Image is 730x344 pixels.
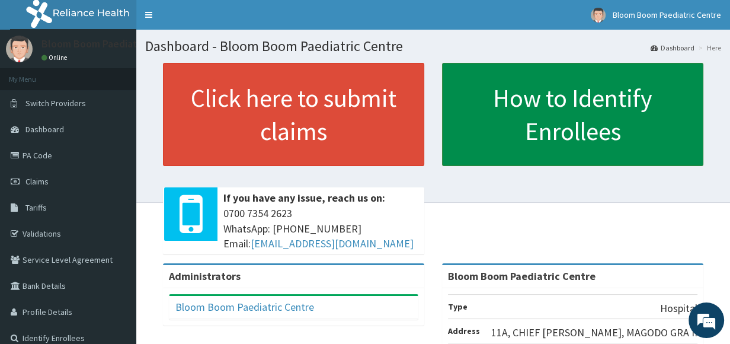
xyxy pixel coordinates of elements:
a: Bloom Boom Paediatric Centre [175,300,314,314]
span: Tariffs [25,202,47,213]
span: Bloom Boom Paediatric Centre [613,9,721,20]
p: Hospital [660,301,697,316]
span: Claims [25,176,49,187]
strong: Bloom Boom Paediatric Centre [448,269,595,283]
a: How to Identify Enrollees [442,63,703,166]
div: Minimize live chat window [194,6,223,34]
b: Type [448,301,468,312]
textarea: Type your message and hit 'Enter' [6,223,226,265]
b: If you have any issue, reach us on: [223,191,385,205]
img: d_794563401_company_1708531726252_794563401 [22,59,48,89]
h1: Dashboard - Bloom Boom Paediatric Centre [145,39,721,54]
p: 11A, CHIEF [PERSON_NAME], MAGODO GRA II [491,325,697,340]
a: Dashboard [651,43,694,53]
b: Address [448,326,480,336]
span: Dashboard [25,124,64,135]
span: We're online! [69,99,164,219]
img: User Image [6,36,33,62]
span: 0700 7354 2623 WhatsApp: [PHONE_NUMBER] Email: [223,206,418,251]
a: Online [41,53,70,62]
li: Here [696,43,721,53]
a: Click here to submit claims [163,63,424,166]
a: [EMAIL_ADDRESS][DOMAIN_NAME] [251,237,414,250]
b: Administrators [169,269,241,283]
img: User Image [591,8,606,23]
span: Switch Providers [25,98,86,109]
p: Bloom Boom Paediatric Centre [41,39,183,49]
div: Chat with us now [62,66,199,82]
